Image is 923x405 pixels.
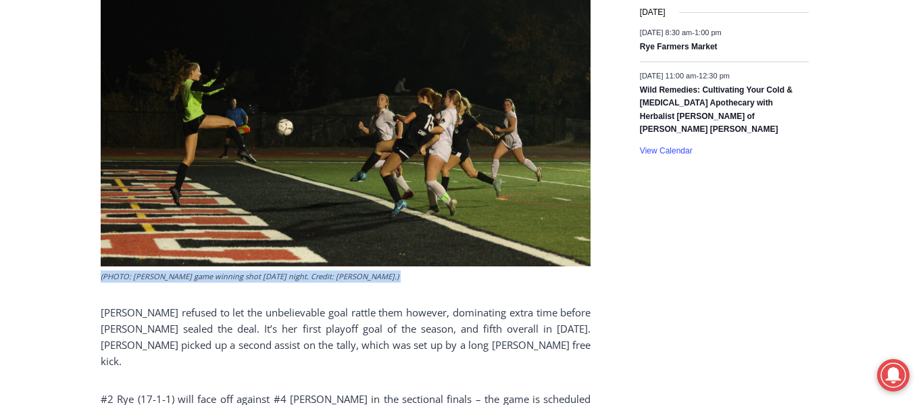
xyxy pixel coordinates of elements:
time: - [640,28,722,36]
span: [DATE] 11:00 am [640,72,697,80]
a: Wild Remedies: Cultivating Your Cold & [MEDICAL_DATA] Apothecary with Herbalist [PERSON_NAME] of ... [640,85,793,135]
span: [DATE] 8:30 am [640,28,692,36]
time: - [640,72,730,80]
span: 12:30 pm [699,72,730,80]
a: Rye Farmers Market [640,42,718,53]
span: 1:00 pm [695,28,722,36]
time: [DATE] [640,6,666,19]
a: View Calendar [640,146,693,156]
figcaption: (PHOTO: [PERSON_NAME] game winning shot [DATE] night. Credit: [PERSON_NAME].) [101,270,591,283]
p: [PERSON_NAME] refused to let the unbelievable goal rattle them however, dominating extra time bef... [101,304,591,369]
